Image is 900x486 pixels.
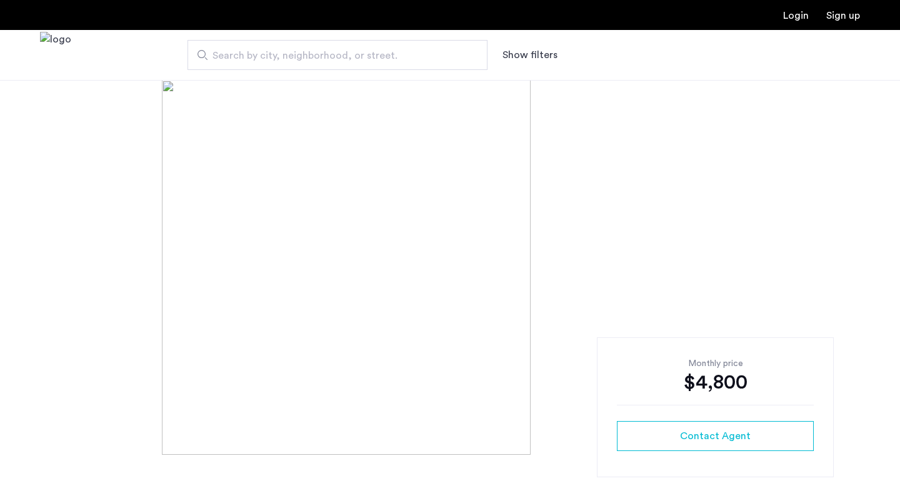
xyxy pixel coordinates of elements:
a: Login [783,11,809,21]
a: Registration [826,11,860,21]
span: Search by city, neighborhood, or street. [212,48,452,63]
button: button [617,421,814,451]
div: Monthly price [617,357,814,370]
img: logo [40,32,71,79]
button: Show or hide filters [502,47,557,62]
span: Contact Agent [680,429,751,444]
a: Cazamio Logo [40,32,71,79]
img: [object%20Object] [162,80,738,455]
div: $4,800 [617,370,814,395]
input: Apartment Search [187,40,487,70]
